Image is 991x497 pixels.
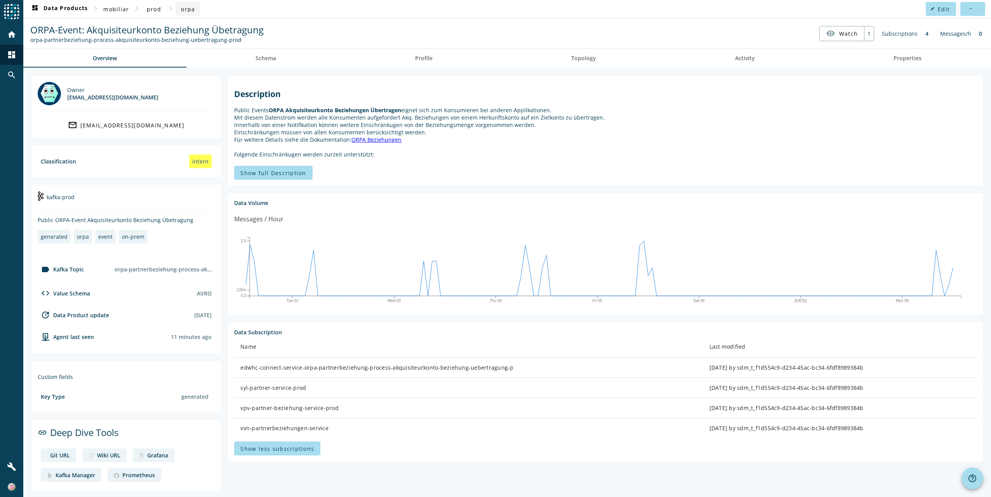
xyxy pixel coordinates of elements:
button: Watch [820,26,864,40]
td: [DATE] by sdm_t_f1d554c9-d234-45ac-bc34-6fdf8989384b [703,378,977,398]
div: AVRO [197,290,212,297]
img: deep dive image [89,453,94,459]
div: Owner [67,86,158,94]
mat-icon: chevron_right [132,4,141,13]
div: Messages/h [936,26,975,41]
div: generated [41,233,68,240]
div: Public ORPA-Event Akquisiteurkonto Beziehung Übetragung [38,216,215,224]
div: orpa-partnerbeziehung-process-akquisiteurkonto-beziehung-uebertragung-prod [111,262,215,276]
div: 4 [921,26,932,41]
div: edwhc-connect-service-orpa-partnerbeziehung-process-akquisiteurkonto-beziehung-uebertragung-p [240,364,697,372]
div: Custom fields [38,373,215,381]
div: Kafka Manager [56,471,95,479]
span: Show less subscriptions [240,445,314,452]
text: 0.0 [241,294,246,298]
mat-icon: help_outline [968,474,977,483]
div: generated [178,390,212,403]
span: Show full Description [240,169,306,177]
button: Edit [926,2,956,16]
span: prod [147,5,161,13]
img: kafka-prod [38,191,43,201]
div: 0 [975,26,986,41]
span: Properties [894,56,921,61]
div: vpv-partner-beziehung-service-prod [240,404,697,412]
mat-icon: chevron_right [166,4,176,13]
div: Key Type [41,393,65,400]
td: [DATE] by sdm_t_f1d554c9-d234-45ac-bc34-6fdf8989384b [703,358,977,378]
mat-icon: mail_outline [68,120,77,130]
a: [EMAIL_ADDRESS][DOMAIN_NAME] [38,118,215,132]
text: Thu 04 [490,299,502,303]
span: Activity [735,56,755,61]
mat-icon: label [41,265,50,274]
mat-icon: build [7,462,16,471]
text: [DATE] [795,299,807,303]
text: Sat 06 [694,299,705,303]
div: Grafana [147,452,168,459]
span: mobiliar [103,5,129,13]
a: deep dive imagePrometheus [108,468,161,482]
img: deep dive image [139,453,144,459]
div: 1 [864,26,874,41]
span: ORPA-Event: Akquisiteurkonto Beziehung Übetragung [30,23,264,36]
img: mbx_301093@mobi.ch [38,82,61,105]
span: Profile [415,56,433,61]
div: [EMAIL_ADDRESS][DOMAIN_NAME] [80,122,185,129]
button: prod [141,2,166,16]
div: Prometheus [122,471,155,479]
text: Wed 03 [388,299,401,303]
mat-icon: edit [930,7,935,11]
div: Kafka Topic [38,265,84,274]
text: Fri 05 [593,299,603,303]
div: Deep Dive Tools [38,426,215,445]
img: 3dea2a89eac8bf533c9254fe83012bd2 [8,483,16,491]
td: [DATE] by sdm_t_f1d554c9-d234-45ac-bc34-6fdf8989384b [703,398,977,418]
div: Git URL [50,452,70,459]
div: intern [189,155,212,168]
img: spoud-logo.svg [4,4,19,19]
div: agent-env-prod [38,332,94,341]
mat-icon: chevron_right [91,4,100,13]
mat-icon: visibility [826,29,835,38]
button: mobiliar [100,2,132,16]
span: Data Products [30,4,88,14]
strong: ORPA Akquisiteurkonto Beziehungen Übertragen [269,106,401,114]
mat-icon: more_horiz [968,7,972,11]
mat-icon: update [41,310,50,320]
div: orpa [77,233,89,240]
div: Data Volume [234,199,977,207]
text: 130m [236,288,246,292]
p: Public Events eignet sich zum Konsumieren bei anderen Applikationen. Mit diesem Datenstrom werden... [234,106,977,158]
text: Tue 02 [287,299,299,303]
a: deep dive imageGit URL [41,448,76,462]
div: [EMAIL_ADDRESS][DOMAIN_NAME] [67,94,158,101]
a: ORPA Beziehungen [351,136,402,143]
text: 2.0 [241,239,246,243]
div: vvn-partnerbeziehungen-service [240,424,697,432]
a: deep dive imageWiki URL [82,448,127,462]
div: Wiki URL [97,452,120,459]
img: deep dive image [114,473,119,478]
div: Messages / Hour [234,214,283,224]
button: Show full Description [234,166,312,180]
a: deep dive imageKafka Manager [41,468,101,482]
td: [DATE] by sdm_t_f1d554c9-d234-45ac-bc34-6fdf8989384b [703,418,977,438]
span: Topology [571,56,596,61]
button: Data Products [27,2,91,16]
img: deep dive image [47,473,52,478]
div: Data Product update [38,310,109,320]
button: Show less subscriptions [234,441,320,455]
button: orpa [176,2,200,16]
div: Agents typically reports every 15min to 1h [171,333,212,341]
mat-icon: code [41,288,50,298]
span: Watch [839,27,858,40]
div: Classification [41,158,76,165]
div: Subscriptions [878,26,921,41]
text: Mon 08 [896,299,909,303]
mat-icon: dashboard [30,4,40,14]
div: event [98,233,113,240]
mat-icon: dashboard [7,50,16,59]
div: Kafka Topic: orpa-partnerbeziehung-process-akquisiteurkonto-beziehung-uebertragung-prod [30,36,264,43]
div: Value Schema [38,288,90,298]
span: Schema [256,56,276,61]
